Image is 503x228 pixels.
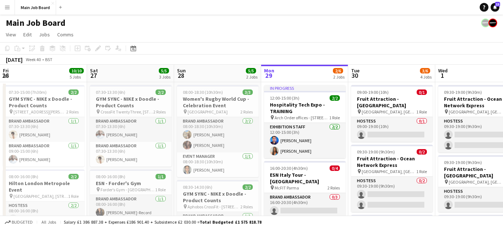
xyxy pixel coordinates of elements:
app-card-role: Brand Ambassador1/107:30-13:30 (6h)[PERSON_NAME] [90,142,172,167]
span: 28 [176,71,186,80]
app-card-role: Brand Ambassador1/107:30-13:30 (6h)[PERSON_NAME] [3,117,85,142]
span: Jobs [39,31,50,38]
h3: GYM SYNC - NIKE x Doodle - Product Counts [90,96,172,109]
span: Mon [264,67,274,74]
app-card-role: Hostess0/209:30-19:00 (9h30m) [351,177,433,212]
div: BST [45,57,52,62]
app-job-card: 09:00-19:00 (10h)0/1Fruit Attraction - [GEOGRAPHIC_DATA] [GEOGRAPHIC_DATA], [GEOGRAPHIC_DATA]1 Ro... [351,85,433,142]
span: Edit [23,31,32,38]
span: Total Budgeted £1 575 818.78 [200,219,262,225]
span: 3/3 [243,89,253,95]
span: 08:00-16:00 (8h) [96,174,125,179]
span: Sat [90,67,98,74]
span: Week 40 [24,57,42,62]
a: Jobs [36,30,53,39]
a: View [3,30,19,39]
span: 5/5 [246,68,256,73]
span: 07:30-13:30 (6h) [96,89,125,95]
span: 16:00-20:30 (4h30m) [270,165,308,171]
h3: Hospitality Tech Expo - TRAINING [264,101,346,115]
span: 09:30-19:00 (9h30m) [444,89,482,95]
span: 27 [89,71,98,80]
app-card-role: Event Manager1/108:00-18:30 (10h30m)[PERSON_NAME] [177,152,259,177]
span: [GEOGRAPHIC_DATA], [GEOGRAPHIC_DATA] [362,169,416,174]
div: 4 Jobs [420,74,432,80]
app-card-role: Brand Ambassador2/208:00-18:30 (10h30m)[PERSON_NAME][PERSON_NAME] [177,117,259,152]
span: 1 Role [416,109,427,115]
span: 08:00-18:30 (10h30m) [183,89,223,95]
span: 0/1 [417,89,427,95]
div: 5 Jobs [70,74,83,80]
app-card-role: Brand Ambassador1/107:30-13:30 (6h)[PERSON_NAME] [90,117,172,142]
a: Comms [54,30,76,39]
span: 2/2 [68,174,79,179]
app-job-card: In progress12:00-15:00 (3h)2/2Hospitality Tech Expo - TRAINING Arch Order offices - [STREET_ADDRE... [264,85,346,158]
div: Salary £1 386 887.38 + Expenses £186 901.40 + Subsistence £2 030.00 = [64,219,262,225]
span: 1 Role [155,187,166,192]
div: 3 Jobs [159,74,170,80]
span: Arch Order offices - [STREET_ADDRESS] [275,115,329,120]
h3: Women's Rugby World Cup - Celebration Event [177,96,259,109]
span: 2/2 [243,184,253,190]
span: 0/4 [330,165,340,171]
h3: ESN - Forder's Gym [90,180,172,187]
span: 30 [350,71,359,80]
a: 13 [491,3,499,12]
h3: ESN Italy Tour - [GEOGRAPHIC_DATA] [264,172,346,185]
span: 1 Role [416,169,427,174]
app-card-role: Brand Ambassador1/108:00-16:00 (8h)[PERSON_NAME]-Record [90,195,172,220]
span: [GEOGRAPHIC_DATA], [STREET_ADDRESS] [13,193,68,199]
span: 12:00-15:00 (3h) [270,95,299,101]
span: View [6,31,16,38]
app-job-card: 08:00-18:30 (10h30m)3/3Women's Rugby World Cup - Celebration Event [GEOGRAPHIC_DATA]2 RolesBrand ... [177,85,259,177]
span: 1/1 [156,174,166,179]
span: [STREET_ADDRESS][PERSON_NAME] [13,109,66,115]
span: 2/6 [333,68,343,73]
span: McFIT Parma [275,185,299,191]
app-user-avatar: experience staff [488,19,497,27]
span: 09:30-19:00 (9h30m) [357,149,395,155]
span: 2 Roles [153,109,166,115]
span: 0/2 [417,149,427,155]
h1: Main Job Board [6,17,66,28]
div: 2 Jobs [246,74,258,80]
span: 08:00-16:00 (8h) [9,174,38,179]
span: 2/2 [330,95,340,101]
app-user-avatar: experience staff [481,19,490,27]
div: 07:30-13:30 (6h)2/2GYM SYNC - NIKE x Doodle - Product Counts CrossFit TwentyThree, [STREET_ADDRES... [90,85,172,167]
span: 2 Roles [240,109,253,115]
span: 2/2 [156,89,166,95]
app-job-card: 07:30-15:00 (7h30m)2/2GYM SYNC - NIKE x Doodle - Product Counts [STREET_ADDRESS][PERSON_NAME]2 Ro... [3,85,85,167]
span: 09:30-19:00 (9h30m) [444,160,482,165]
span: Fri [3,67,9,74]
span: Forder’s Gym - [GEOGRAPHIC_DATA] 9DB [101,187,155,192]
div: [DATE] [6,56,23,63]
h3: Fruit Attraction - Ocean Network Express [351,155,433,168]
span: 1 Role [68,193,79,199]
div: 2 Jobs [333,74,345,80]
span: Comms [57,31,74,38]
span: 2 Roles [66,109,79,115]
app-job-card: 08:00-16:00 (8h)1/1ESN - Forder's Gym Forder’s Gym - [GEOGRAPHIC_DATA] 9DB1 RoleBrand Ambassador1... [90,169,172,220]
span: 13 [495,2,500,7]
span: 1 [437,71,448,80]
span: 1 Role [329,115,340,120]
button: Budgeted [4,218,34,226]
span: 29 [263,71,274,80]
span: 08:30-14:30 (6h) [183,184,212,190]
app-job-card: 09:30-19:00 (9h30m)0/2Fruit Attraction - Ocean Network Express [GEOGRAPHIC_DATA], [GEOGRAPHIC_DAT... [351,145,433,212]
span: [GEOGRAPHIC_DATA], [GEOGRAPHIC_DATA] [362,109,416,115]
span: 5/5 [159,68,169,73]
span: Budgeted [12,220,33,225]
span: Aphobos CrossFit - [STREET_ADDRESS][PERSON_NAME][PERSON_NAME] [188,204,240,209]
span: Tue [351,67,359,74]
h3: Hilton London Metropole Event [3,180,85,193]
span: Wed [438,67,448,74]
a: Edit [20,30,35,39]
